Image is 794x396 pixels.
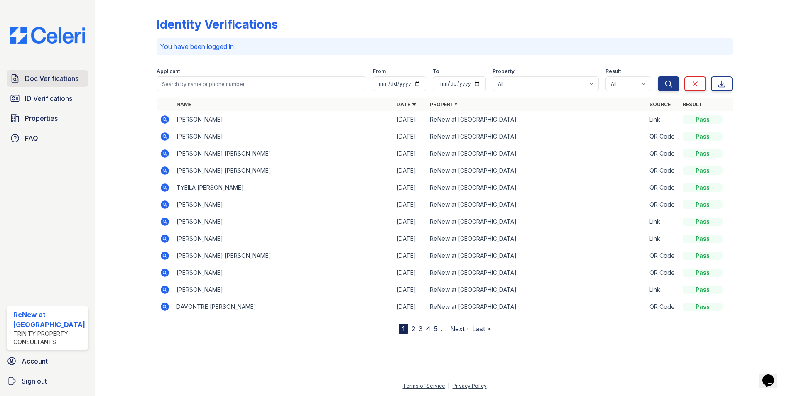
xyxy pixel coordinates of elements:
[173,145,393,162] td: [PERSON_NAME] [PERSON_NAME]
[397,101,417,108] a: Date ▼
[160,42,730,51] p: You have been logged in
[759,363,786,388] iframe: chat widget
[646,145,679,162] td: QR Code
[683,252,723,260] div: Pass
[393,213,426,230] td: [DATE]
[426,264,647,281] td: ReNew at [GEOGRAPHIC_DATA]
[683,115,723,124] div: Pass
[173,230,393,247] td: [PERSON_NAME]
[412,325,415,333] a: 2
[7,90,88,107] a: ID Verifications
[399,324,408,334] div: 1
[646,247,679,264] td: QR Code
[448,383,450,389] div: |
[7,70,88,87] a: Doc Verifications
[373,68,386,75] label: From
[393,128,426,145] td: [DATE]
[493,68,515,75] label: Property
[22,356,48,366] span: Account
[683,200,723,209] div: Pass
[683,303,723,311] div: Pass
[426,196,647,213] td: ReNew at [GEOGRAPHIC_DATA]
[646,298,679,315] td: QR Code
[173,162,393,179] td: [PERSON_NAME] [PERSON_NAME]
[646,196,679,213] td: QR Code
[426,162,647,179] td: ReNew at [GEOGRAPHIC_DATA]
[393,162,426,179] td: [DATE]
[3,353,92,369] a: Account
[25,113,58,123] span: Properties
[646,264,679,281] td: QR Code
[393,230,426,247] td: [DATE]
[393,247,426,264] td: [DATE]
[3,373,92,389] a: Sign out
[22,376,47,386] span: Sign out
[393,179,426,196] td: [DATE]
[157,68,180,75] label: Applicant
[683,286,723,294] div: Pass
[434,325,438,333] a: 5
[472,325,490,333] a: Last »
[683,132,723,141] div: Pass
[419,325,423,333] a: 3
[426,325,431,333] a: 4
[646,179,679,196] td: QR Code
[646,230,679,247] td: Link
[393,281,426,298] td: [DATE]
[25,133,38,143] span: FAQ
[426,247,647,264] td: ReNew at [GEOGRAPHIC_DATA]
[173,281,393,298] td: [PERSON_NAME]
[430,101,458,108] a: Property
[393,145,426,162] td: [DATE]
[173,247,393,264] td: [PERSON_NAME] [PERSON_NAME]
[433,68,439,75] label: To
[683,235,723,243] div: Pass
[13,330,85,346] div: Trinity Property Consultants
[393,264,426,281] td: [DATE]
[441,324,447,334] span: …
[426,281,647,298] td: ReNew at [GEOGRAPHIC_DATA]
[173,264,393,281] td: [PERSON_NAME]
[646,213,679,230] td: Link
[157,76,367,91] input: Search by name or phone number
[173,111,393,128] td: [PERSON_NAME]
[25,73,78,83] span: Doc Verifications
[426,230,647,247] td: ReNew at [GEOGRAPHIC_DATA]
[7,130,88,147] a: FAQ
[157,17,278,32] div: Identity Verifications
[173,298,393,315] td: DAVONTRE [PERSON_NAME]
[646,111,679,128] td: Link
[426,111,647,128] td: ReNew at [GEOGRAPHIC_DATA]
[605,68,621,75] label: Result
[173,128,393,145] td: [PERSON_NAME]
[646,281,679,298] td: Link
[683,166,723,175] div: Pass
[426,179,647,196] td: ReNew at [GEOGRAPHIC_DATA]
[683,269,723,277] div: Pass
[426,145,647,162] td: ReNew at [GEOGRAPHIC_DATA]
[426,128,647,145] td: ReNew at [GEOGRAPHIC_DATA]
[683,183,723,192] div: Pass
[173,213,393,230] td: [PERSON_NAME]
[426,298,647,315] td: ReNew at [GEOGRAPHIC_DATA]
[393,196,426,213] td: [DATE]
[176,101,191,108] a: Name
[393,298,426,315] td: [DATE]
[683,101,702,108] a: Result
[7,110,88,127] a: Properties
[25,93,72,103] span: ID Verifications
[173,196,393,213] td: [PERSON_NAME]
[173,179,393,196] td: TYEILA [PERSON_NAME]
[450,325,469,333] a: Next ›
[646,128,679,145] td: QR Code
[393,111,426,128] td: [DATE]
[683,149,723,158] div: Pass
[646,162,679,179] td: QR Code
[453,383,487,389] a: Privacy Policy
[3,27,92,44] img: CE_Logo_Blue-a8612792a0a2168367f1c8372b55b34899dd931a85d93a1a3d3e32e68fde9ad4.png
[403,383,445,389] a: Terms of Service
[13,310,85,330] div: ReNew at [GEOGRAPHIC_DATA]
[649,101,671,108] a: Source
[683,218,723,226] div: Pass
